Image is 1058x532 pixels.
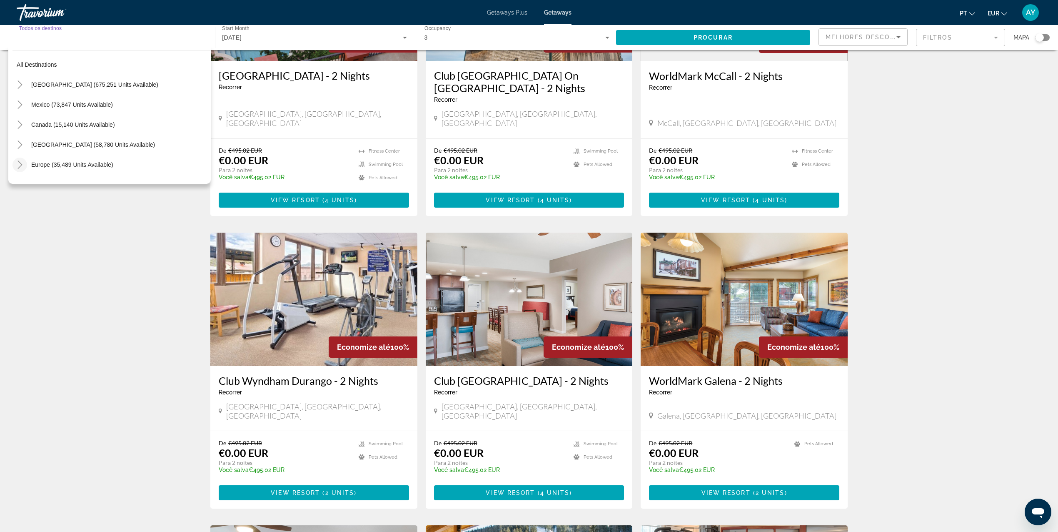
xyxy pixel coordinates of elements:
p: €0.00 EUR [649,154,699,166]
span: De [434,439,442,447]
span: View Resort [486,197,535,203]
span: Fitness Center [802,148,833,154]
span: EUR [988,10,999,17]
span: Recorrer [434,389,457,396]
p: Para 2 noites [649,166,784,174]
span: Economize até [767,343,821,351]
div: 100% [329,336,417,358]
button: [GEOGRAPHIC_DATA] (675,251 units available) [27,77,211,92]
span: Economize até [337,343,390,351]
span: Pets Allowed [584,162,612,167]
p: Para 2 noites [219,166,350,174]
span: ( ) [751,489,787,496]
span: Você salva [649,174,679,181]
a: Club [GEOGRAPHIC_DATA] On [GEOGRAPHIC_DATA] - 2 Nights [434,69,624,94]
button: Mexico (73,847 units available) [27,97,211,112]
span: [DATE] [222,34,242,41]
h3: [GEOGRAPHIC_DATA] - 2 Nights [219,69,409,82]
span: Pets Allowed [804,441,833,447]
a: Travorium [17,2,100,23]
span: View Resort [271,197,320,203]
img: 6776O01X.jpg [210,233,417,366]
span: pt [960,10,967,17]
button: All destinations [12,57,211,72]
img: C194I01X.jpg [426,233,633,366]
span: Mapa [1013,32,1029,43]
p: Para 2 noites [649,459,786,467]
span: Swimming Pool [369,441,403,447]
span: Recorrer [219,84,242,90]
span: [GEOGRAPHIC_DATA] (58,780 units available) [31,141,155,148]
span: Swimming Pool [584,148,618,154]
a: WorldMark McCall - 2 Nights [649,70,839,82]
span: McCall, [GEOGRAPHIC_DATA], [GEOGRAPHIC_DATA] [657,118,836,128]
span: Recorrer [649,84,672,91]
button: Canada (15,140 units available) [27,117,211,132]
p: €0.00 EUR [219,154,268,166]
span: 4 units [540,489,570,496]
span: View Resort [271,489,320,496]
span: ( ) [750,197,787,203]
button: Toggle Caribbean & Atlantic Islands (58,780 units available) [12,138,27,152]
button: Toggle United States (675,251 units available) [12,78,27,92]
button: View Resort(4 units) [434,193,624,208]
p: €0.00 EUR [434,447,484,459]
span: [GEOGRAPHIC_DATA], [GEOGRAPHIC_DATA], [GEOGRAPHIC_DATA] [442,402,624,420]
span: Você salva [219,467,249,473]
button: Toggle Canada (15,140 units available) [12,118,27,132]
button: Procurar [616,30,810,45]
span: All destinations [17,61,57,68]
span: Economize até [552,343,605,351]
a: WorldMark Galena - 2 Nights [649,374,839,387]
span: Recorrer [434,96,457,103]
span: Melhores descontos [826,34,910,40]
p: €0.00 EUR [434,154,484,166]
button: Change currency [988,7,1007,19]
button: View Resort(4 units) [219,193,409,208]
button: User Menu [1020,4,1041,21]
span: ( ) [535,489,572,496]
span: De [219,147,226,154]
iframe: Botão para abrir a janela de mensagens [1025,499,1051,525]
span: De [434,147,442,154]
span: Todos os destinos [19,25,62,31]
button: Toggle Mexico (73,847 units available) [12,98,27,112]
button: Change language [960,7,975,19]
button: View Resort(2 units) [649,485,839,500]
span: Recorrer [649,389,672,396]
a: Getaways [544,9,571,16]
span: Mexico (73,847 units available) [31,101,113,108]
span: Swimming Pool [369,162,403,167]
span: Recorrer [219,389,242,396]
a: Club Wyndham Durango - 2 Nights [219,374,409,387]
span: [GEOGRAPHIC_DATA], [GEOGRAPHIC_DATA], [GEOGRAPHIC_DATA] [442,109,624,128]
span: ( ) [535,197,572,203]
p: €495.02 EUR [219,467,350,473]
span: Fitness Center [369,148,400,154]
button: Europe (35,489 units available) [27,157,211,172]
span: View Resort [701,489,751,496]
span: €495.02 EUR [228,147,262,154]
div: 100% [544,336,632,358]
span: De [219,439,226,447]
div: 100% [759,336,848,358]
span: Você salva [649,467,679,473]
span: Canada (15,140 units available) [31,121,115,128]
button: View Resort(4 units) [434,485,624,500]
span: [GEOGRAPHIC_DATA], [GEOGRAPHIC_DATA], [GEOGRAPHIC_DATA] [226,109,409,128]
button: View Resort(2 units) [219,485,409,500]
button: Filter [916,28,1005,47]
button: View Resort(4 units) [649,193,839,208]
span: 4 units [755,197,785,203]
span: Você salva [219,174,249,181]
span: De [649,147,656,154]
span: Occupancy [424,26,451,31]
a: Club [GEOGRAPHIC_DATA] - 2 Nights [434,374,624,387]
a: Getaways Plus [487,9,527,16]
